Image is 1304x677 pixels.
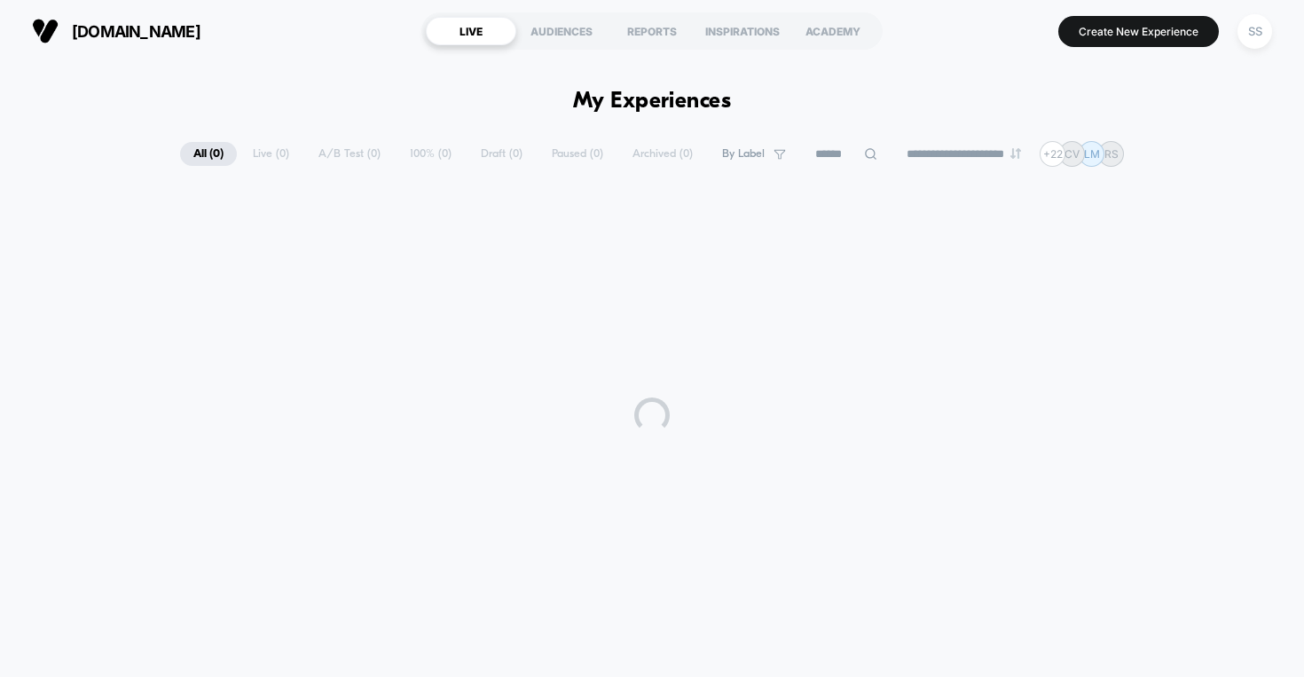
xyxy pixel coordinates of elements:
[573,89,732,114] h1: My Experiences
[722,147,765,161] span: By Label
[1237,14,1272,49] div: SS
[32,18,59,44] img: Visually logo
[426,17,516,45] div: LIVE
[180,142,237,166] span: All ( 0 )
[1104,147,1119,161] p: RS
[607,17,697,45] div: REPORTS
[1058,16,1219,47] button: Create New Experience
[1064,147,1080,161] p: CV
[27,17,206,45] button: [DOMAIN_NAME]
[1010,148,1021,159] img: end
[697,17,788,45] div: INSPIRATIONS
[516,17,607,45] div: AUDIENCES
[1232,13,1277,50] button: SS
[788,17,878,45] div: ACADEMY
[72,22,200,41] span: [DOMAIN_NAME]
[1040,141,1065,167] div: + 22
[1084,147,1100,161] p: LM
